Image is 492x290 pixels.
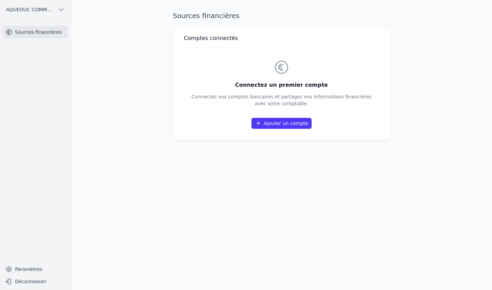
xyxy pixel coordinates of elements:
span: AQUEDUC COMMUNICATIONS EUROPE SNC [6,6,55,13]
a: Sources financières [3,26,68,38]
a: Ajouter un compte [251,118,312,129]
h3: Comptes connectés [184,34,238,42]
a: Paramètres [3,264,68,275]
h3: Connectez un premier compte [192,81,372,89]
button: Déconnexion [3,276,68,287]
h1: Sources financières [173,11,240,20]
p: Connectez vos comptes bancaires et partagez vos informations financières avec votre comptable. [192,93,372,107]
button: AQUEDUC COMMUNICATIONS EUROPE SNC [3,4,68,15]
